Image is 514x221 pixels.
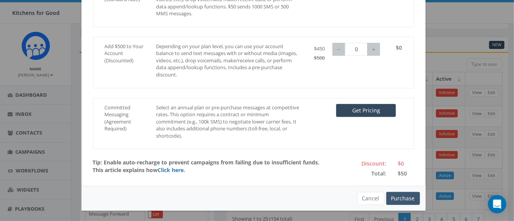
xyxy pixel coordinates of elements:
[156,43,299,78] p: Depending on your plan level, you can use your account balance to send text messages with or with...
[367,43,380,56] button: +
[398,171,414,176] h5: $50
[314,45,325,52] span: $450
[156,104,299,140] p: Select an annual plan or pre-purchase messages at competitive rates. This option requires a contr...
[336,104,396,117] button: Get Pricing
[386,192,420,205] button: Purchase
[488,195,506,213] div: Open Intercom Messenger
[314,54,325,61] span: $500
[105,43,145,64] p: Add $500 to Your Account (Discounted)
[332,43,345,56] button: −
[342,161,386,166] h5: Discount:
[158,166,184,174] a: Click here
[357,192,384,205] button: Cancel
[342,171,386,176] h5: Total:
[93,159,331,174] p: Tip: Enable auto-recharge to prevent campaigns from failing due to insufficient funds. This artic...
[388,45,402,50] h5: $0
[105,104,145,132] p: Committed Messaging (Agreement Required)
[398,161,414,166] h5: $0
